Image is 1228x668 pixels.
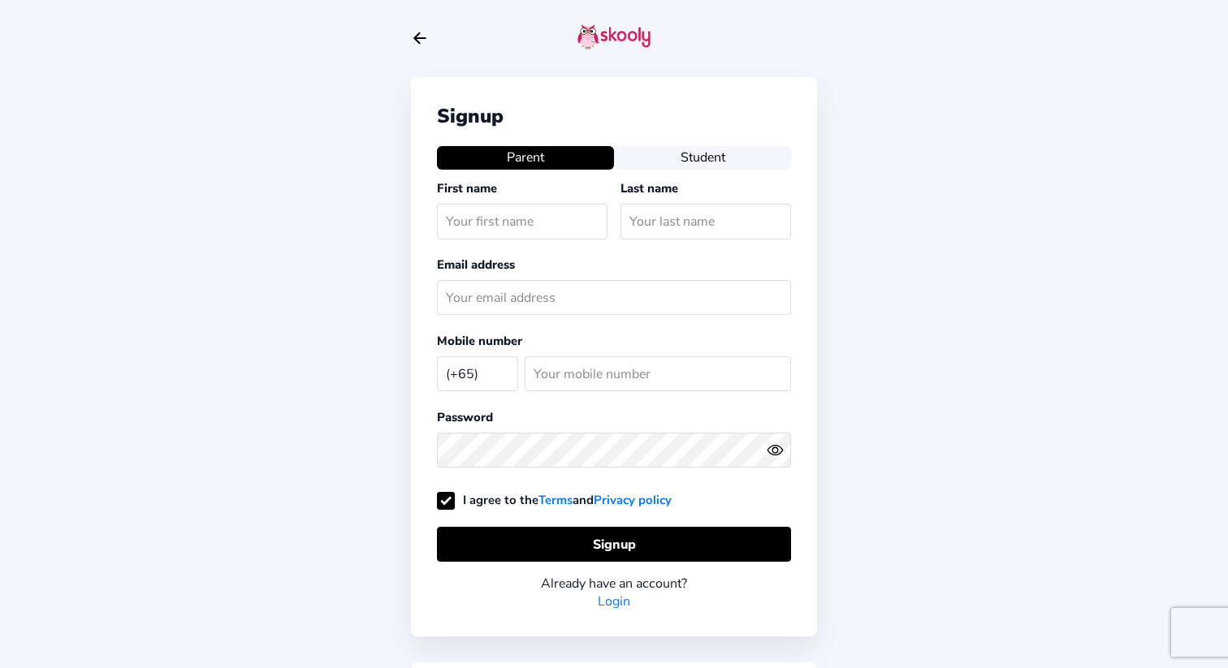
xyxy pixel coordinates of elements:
[577,24,651,50] img: skooly-logo.png
[437,146,614,169] button: Parent
[538,492,573,508] a: Terms
[437,256,515,273] label: Email address
[767,442,791,459] button: eye outlineeye off outline
[437,103,791,129] div: Signup
[437,409,493,425] label: Password
[437,204,608,239] input: Your first name
[594,492,672,508] a: Privacy policy
[437,492,672,508] label: I agree to the and
[614,146,791,169] button: Student
[411,29,429,47] button: arrow back outline
[598,593,630,610] a: Login
[437,333,522,349] label: Mobile number
[620,204,791,239] input: Your last name
[767,442,784,459] ion-icon: eye outline
[437,180,497,196] label: First name
[437,575,791,593] div: Already have an account?
[437,527,791,562] button: Signup
[437,280,791,315] input: Your email address
[525,356,791,391] input: Your mobile number
[620,180,678,196] label: Last name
